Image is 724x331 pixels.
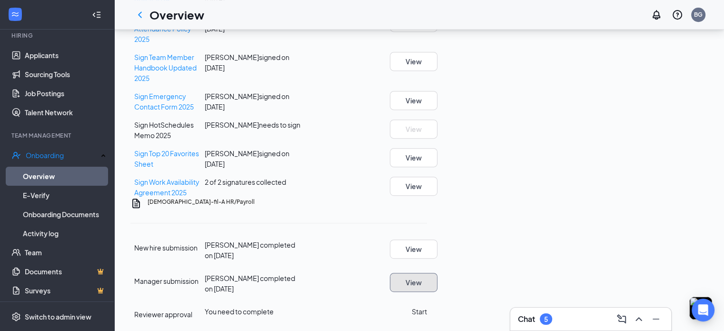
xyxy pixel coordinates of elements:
button: Start [412,306,427,317]
div: Switch to admin view [25,311,91,321]
button: View [390,240,437,259]
span: Sign HotSchedules Memo 2025 [134,120,194,140]
span: Reviewer approval [134,310,192,319]
span: New hire submission [134,243,198,252]
a: Sign Top 20 Favorites Sheet [134,149,199,168]
div: [PERSON_NAME] signed on [DATE] [205,52,304,73]
svg: Notifications [651,9,662,20]
div: 5 [544,315,548,323]
a: Activity log [23,224,106,243]
button: ChevronUp [631,311,646,327]
a: Applicants [25,46,106,65]
a: Sourcing Tools [25,65,106,84]
div: [PERSON_NAME] signed on [DATE] [205,148,304,169]
a: DocumentsCrown [25,262,106,281]
a: Sign Emergency Contact Form 2025 [134,92,194,111]
div: [PERSON_NAME] needs to sign [205,120,304,130]
h1: Overview [149,7,204,23]
a: Sign Team Member Handbook Updated 2025 [134,53,197,82]
button: ComposeMessage [614,311,629,327]
svg: Minimize [650,313,662,325]
button: View [390,91,437,110]
a: Sign Work Availability Agreement 2025 [134,178,199,197]
span: Manager submission [134,277,198,285]
a: Team [25,243,106,262]
svg: QuestionInfo [672,9,683,20]
span: [PERSON_NAME] completed on [DATE] [205,241,295,260]
div: BG [694,10,703,19]
a: Job Postings [25,84,106,103]
a: E-Verify [23,186,106,205]
svg: Settings [11,311,21,321]
h5: [DEMOGRAPHIC_DATA]-fil-A HR/Payroll [148,198,255,206]
button: View [390,148,437,167]
button: Minimize [648,311,664,327]
h3: Chat [518,314,535,324]
button: View [390,177,437,196]
span: 2 of 2 signatures collected [205,178,286,186]
div: Onboarding [26,150,98,160]
button: View [390,120,437,139]
a: Sign Cash and Attendance Policy 2025 [134,14,191,43]
button: View [390,52,437,71]
svg: ComposeMessage [616,313,627,325]
svg: ChevronUp [633,313,645,325]
div: Team Management [11,131,104,140]
svg: Collapse [92,10,101,19]
button: View [390,273,437,292]
svg: Document [130,198,142,209]
svg: UserCheck [11,150,21,160]
div: Hiring [11,31,104,40]
span: [PERSON_NAME] completed on [DATE] [205,274,295,293]
div: Open Intercom Messenger [692,299,714,321]
svg: WorkstreamLogo [10,10,20,19]
a: Onboarding Documents [23,205,106,224]
a: Talent Network [25,103,106,122]
a: SurveysCrown [25,281,106,300]
div: [PERSON_NAME] signed on [DATE] [205,91,304,112]
span: You need to complete [205,307,274,316]
svg: ChevronLeft [134,9,146,20]
a: Overview [23,167,106,186]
